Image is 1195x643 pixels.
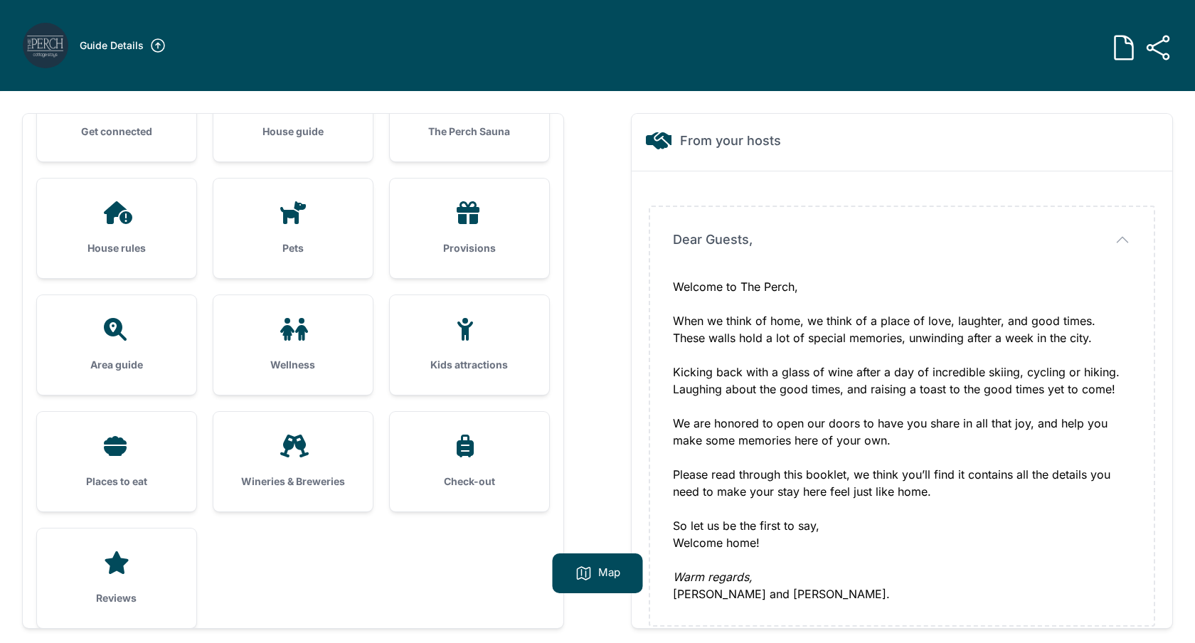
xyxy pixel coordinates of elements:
a: Wellness [213,295,373,395]
h3: Kids attractions [413,358,526,372]
div: Welcome to The Perch, When we think of home, we think of a place of love, laughter, and good time... [673,278,1131,602]
a: House rules [37,179,196,278]
h3: Wellness [236,358,350,372]
h3: The Perch Sauna [413,124,526,139]
button: Dear Guests, [673,230,1131,250]
span: Dear Guests, [673,230,753,250]
h2: From your hosts [680,131,781,151]
h3: Pets [236,241,350,255]
img: lbscve6jyqy4usxktyb5b1icebv1 [23,23,68,68]
a: Pets [213,179,373,278]
h3: Get connected [60,124,174,139]
h3: House rules [60,241,174,255]
h3: Reviews [60,591,174,605]
h3: Area guide [60,358,174,372]
a: Kids attractions [390,295,549,395]
h3: House guide [236,124,350,139]
em: Warm regards, [673,570,753,584]
a: Places to eat [37,412,196,511]
a: Wineries & Breweries [213,412,373,511]
p: Map [598,565,620,582]
a: Provisions [390,179,549,278]
h3: Check-out [413,474,526,489]
h3: Guide Details [80,38,144,53]
a: Check-out [390,412,549,511]
a: Reviews [37,528,196,628]
a: Area guide [37,295,196,395]
h3: Wineries & Breweries [236,474,350,489]
h3: Provisions [413,241,526,255]
h3: Places to eat [60,474,174,489]
a: Guide Details [80,37,166,54]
